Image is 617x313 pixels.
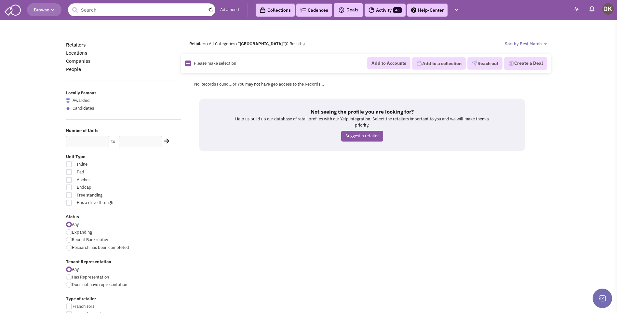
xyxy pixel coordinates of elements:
[369,7,374,13] img: Activity.png
[235,41,238,47] span: >
[296,4,332,17] a: Cadences
[73,192,145,198] span: Free standing
[209,41,305,47] span: All Categories (0 Results)
[365,4,406,17] a: Activity46
[34,7,55,13] span: Browse
[341,131,383,142] a: Suggest a retailer
[189,41,206,47] a: Retailers
[66,259,181,265] label: Tenant Representation
[407,4,448,17] a: Help-Center
[602,3,614,15] img: Donnie Keller
[160,137,170,145] div: Search Nearby
[66,98,70,103] img: locallyfamous-largeicon.png
[416,60,422,66] img: icon-collection-lavender.png
[72,282,127,287] span: Does not have representation
[66,214,181,220] label: Status
[194,81,324,87] span: No Records Found...or You may not have geo access to the Records...
[66,42,86,48] a: Retailers
[73,184,145,191] span: Endcap
[66,90,181,96] label: Locally Famous
[73,105,94,111] span: Candidates
[238,41,285,47] b: "[GEOGRAPHIC_DATA]"
[504,57,547,70] button: Create a Deal
[73,200,145,206] span: Has a drive through
[111,139,115,145] label: to
[66,154,181,160] label: Unit Type
[206,41,209,47] span: >
[232,116,493,128] p: Help us build up our database of retail profiles with our Yelp integration. Select the retailers ...
[185,61,191,66] img: Rectangle.png
[411,7,416,13] img: help.png
[194,61,236,66] span: Please make selection
[5,3,21,16] img: SmartAdmin
[260,7,266,13] img: icon-collection-lavender-black.svg
[72,222,79,227] span: Any
[66,296,181,302] label: Type of retailer
[412,57,466,70] button: Add to a collection
[72,266,79,272] span: Any
[68,3,215,16] input: Search
[367,57,410,69] button: Add to Accounts
[66,58,90,64] a: Companies
[72,274,109,280] span: Has Representation
[338,6,345,14] img: icon-deals.svg
[336,6,360,14] button: Deals
[472,60,477,66] img: VectorPaper_Plane.png
[300,8,306,12] img: Cadences_logo.png
[232,108,493,115] h5: Not seeing the profile you are looking for?
[73,98,90,103] span: Awarded
[27,3,61,16] button: Browse
[73,177,145,183] span: Anchor
[72,229,92,235] span: Expanding
[220,7,239,13] a: Advanced
[66,66,81,72] a: People
[73,161,145,168] span: Inline
[393,7,402,13] span: 46
[73,304,94,309] span: Franchisors
[256,4,295,17] a: Collections
[338,7,358,13] span: Deals
[66,106,70,110] img: locallyfamous-upvote.png
[73,169,145,175] span: Pad
[467,57,503,70] button: Reach out
[508,60,514,67] img: Deal-Dollar.png
[66,128,181,134] label: Number of Units
[72,237,108,242] span: Recent Bankruptcy
[72,245,129,250] span: Research has been completed
[66,50,87,56] a: Locations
